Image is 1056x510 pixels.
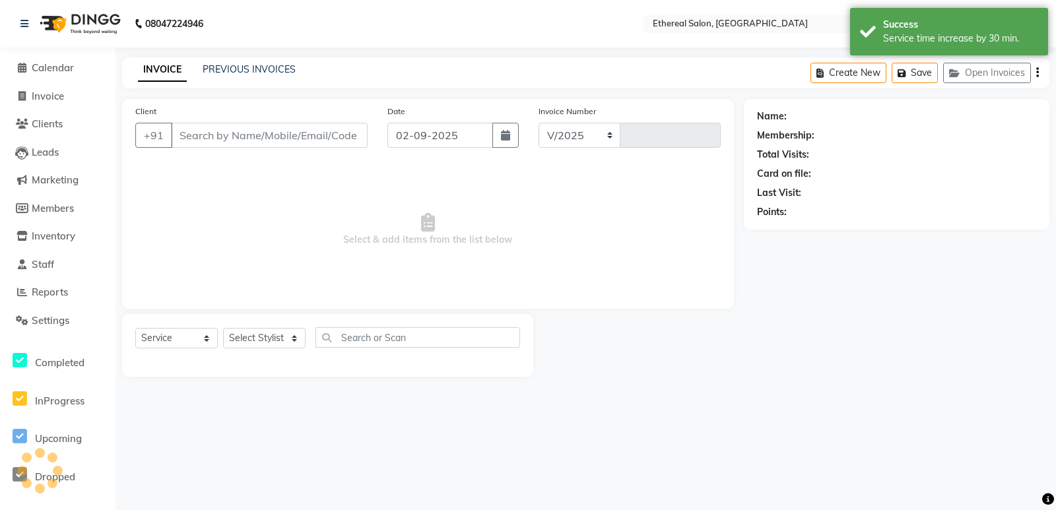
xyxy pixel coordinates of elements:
[883,18,1038,32] div: Success
[757,148,809,162] div: Total Visits:
[3,145,112,160] a: Leads
[757,186,801,200] div: Last Visit:
[810,63,886,83] button: Create New
[3,201,112,216] a: Members
[32,90,64,102] span: Invoice
[3,313,112,329] a: Settings
[32,258,54,271] span: Staff
[203,63,296,75] a: PREVIOUS INVOICES
[32,230,75,242] span: Inventory
[32,286,68,298] span: Reports
[3,89,112,104] a: Invoice
[539,106,596,117] label: Invoice Number
[757,205,787,219] div: Points:
[138,58,187,82] a: INVOICE
[3,285,112,300] a: Reports
[32,314,69,327] span: Settings
[32,117,63,130] span: Clients
[35,395,84,407] span: InProgress
[145,5,203,42] b: 08047224946
[32,146,59,158] span: Leads
[757,110,787,123] div: Name:
[3,61,112,76] a: Calendar
[135,164,721,296] span: Select & add items from the list below
[32,174,79,186] span: Marketing
[883,32,1038,46] div: Service time increase by 30 min.
[135,123,172,148] button: +91
[3,229,112,244] a: Inventory
[757,167,811,181] div: Card on file:
[315,327,520,348] input: Search or Scan
[32,61,74,74] span: Calendar
[171,123,368,148] input: Search by Name/Mobile/Email/Code
[387,106,405,117] label: Date
[32,202,74,214] span: Members
[757,129,814,143] div: Membership:
[135,106,156,117] label: Client
[35,356,84,369] span: Completed
[34,5,124,42] img: logo
[35,432,82,445] span: Upcoming
[3,117,112,132] a: Clients
[3,173,112,188] a: Marketing
[3,257,112,272] a: Staff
